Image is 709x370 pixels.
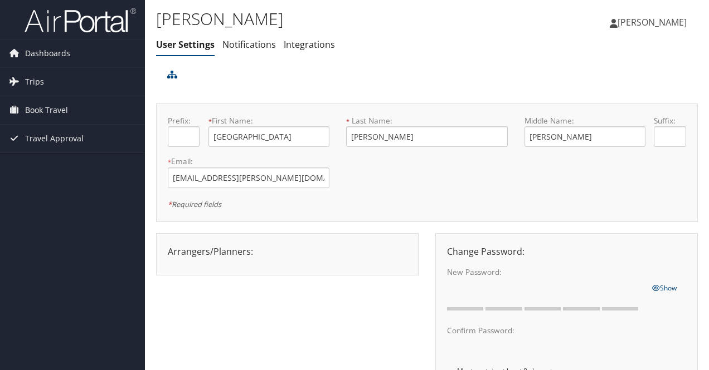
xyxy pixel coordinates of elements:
span: Travel Approval [25,125,84,152]
a: User Settings [156,38,215,51]
label: Last Name: [346,115,508,126]
label: First Name: [208,115,329,126]
h1: [PERSON_NAME] [156,7,517,31]
em: Required fields [168,199,221,209]
span: Show [652,283,677,293]
label: Middle Name: [525,115,645,126]
span: Dashboards [25,40,70,67]
label: New Password: [447,267,643,278]
label: Suffix: [654,115,686,126]
span: [PERSON_NAME] [618,16,687,28]
img: airportal-logo.png [25,7,136,33]
a: [PERSON_NAME] [610,6,698,39]
label: Prefix: [168,115,200,126]
div: Change Password: [439,245,695,258]
label: Email: [168,156,329,167]
div: Arrangers/Planners: [159,245,415,258]
a: Integrations [284,38,335,51]
span: Trips [25,68,44,96]
label: Confirm Password: [447,325,643,336]
a: Show [652,281,677,293]
a: Notifications [222,38,276,51]
span: Book Travel [25,96,68,124]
